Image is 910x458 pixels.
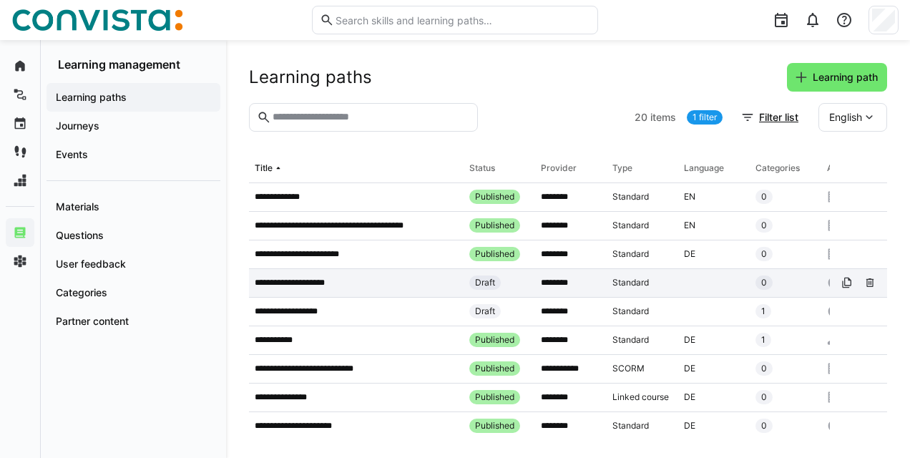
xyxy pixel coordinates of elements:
span: Published [475,248,514,260]
span: Published [475,191,514,203]
div: Provider [541,162,577,174]
span: Linked course [612,391,669,403]
span: Draft [475,306,495,317]
span: DE [684,391,695,403]
a: 1 filter [687,110,723,125]
span: 1 [761,306,765,317]
button: Filter list [733,103,808,132]
span: Standard [612,277,649,288]
span: 0 [761,248,767,260]
div: Language [684,162,724,174]
span: 20 [635,110,647,125]
span: DE [684,334,695,346]
button: Learning path [787,63,887,92]
span: Standard [612,191,649,203]
span: Standard [612,420,649,432]
div: Title [255,162,273,174]
h2: Learning paths [249,67,372,88]
span: SCORM [612,363,645,374]
span: Published [475,220,514,231]
span: Draft [475,277,495,288]
span: 0 [761,191,767,203]
span: Standard [612,220,649,231]
span: Learning path [811,70,880,84]
div: Categories [755,162,800,174]
div: Access for [827,162,870,174]
span: Published [475,391,514,403]
input: Search skills and learning paths… [334,14,590,26]
span: Filter list [757,110,801,125]
span: 0 [761,277,767,288]
span: 0 [761,391,767,403]
span: EN [684,220,695,231]
span: Standard [612,248,649,260]
span: English [829,110,862,125]
span: DE [684,363,695,374]
span: items [650,110,676,125]
span: EN [684,191,695,203]
span: DE [684,248,695,260]
span: 0 [761,363,767,374]
span: Published [475,363,514,374]
span: 0 [761,220,767,231]
div: Type [612,162,632,174]
span: DE [684,420,695,432]
span: Published [475,334,514,346]
span: Standard [612,306,649,317]
span: 1 [761,334,765,346]
span: Standard [612,334,649,346]
span: Published [475,420,514,432]
span: 0 [761,420,767,432]
div: Status [469,162,495,174]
